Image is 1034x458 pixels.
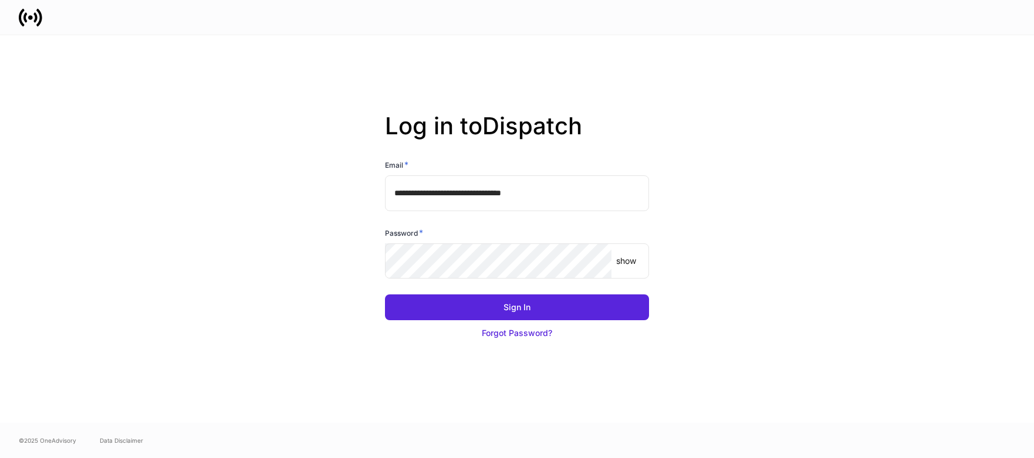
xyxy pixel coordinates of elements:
[385,227,423,239] h6: Password
[616,255,636,267] p: show
[19,436,76,445] span: © 2025 OneAdvisory
[385,294,649,320] button: Sign In
[482,327,552,339] div: Forgot Password?
[504,301,530,313] div: Sign In
[385,159,408,171] h6: Email
[100,436,143,445] a: Data Disclaimer
[385,112,649,159] h2: Log in to Dispatch
[385,320,649,346] button: Forgot Password?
